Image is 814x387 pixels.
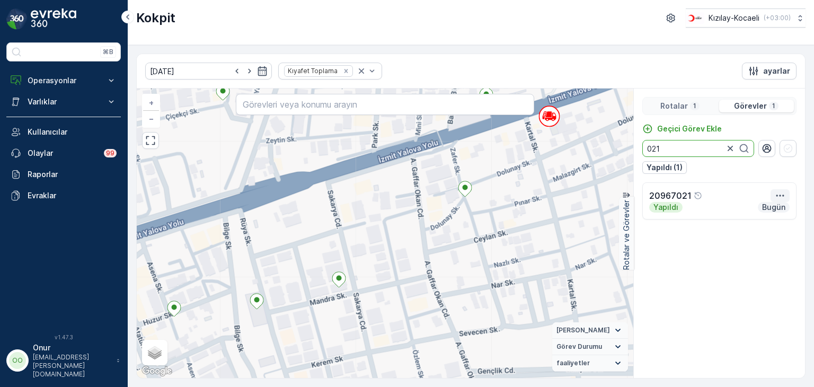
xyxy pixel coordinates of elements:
[652,202,679,213] p: Yapıldı
[340,67,352,75] div: Remove Kıyafet Toplama
[285,66,339,76] div: Kıyafet Toplama
[139,364,174,378] img: Google
[33,353,111,379] p: [EMAIL_ADDRESS][PERSON_NAME][DOMAIN_NAME]
[139,364,174,378] a: Bu bölgeyi Google Haritalar'da açın (yeni pencerede açılır)
[149,98,154,107] span: +
[642,140,754,157] input: Görevleri Ara
[28,96,100,107] p: Varlıklar
[763,66,790,76] p: ayarlar
[145,63,272,80] input: dd/mm/yyyy
[28,169,117,180] p: Raporlar
[6,342,121,379] button: OOOnur[EMAIL_ADDRESS][PERSON_NAME][DOMAIN_NAME]
[9,352,26,369] div: OO
[734,101,767,111] p: Görevler
[31,8,76,30] img: logo_dark-DEwI_e13.png
[686,12,704,24] img: k%C4%B1z%C4%B1lay_0jL9uU1.png
[143,111,159,127] a: Uzaklaştır
[552,339,628,355] summary: Görev Durumu
[686,8,806,28] button: Kızılay-Kocaeli(+03:00)
[692,102,697,110] p: 1
[6,334,121,340] span: v 1.47.3
[556,342,602,351] span: Görev Durumu
[660,101,688,111] p: Rotalar
[764,14,791,22] p: ( +03:00 )
[556,359,590,367] span: faaliyetler
[642,161,687,174] button: Yapıldı (1)
[742,63,797,80] button: ayarlar
[6,121,121,143] a: Kullanıcılar
[709,13,759,23] p: Kızılay-Kocaeli
[621,200,632,270] p: Rotalar ve Görevler
[6,185,121,206] a: Evraklar
[143,95,159,111] a: Yakınlaştır
[143,341,166,364] a: Layers
[28,148,98,159] p: Olaylar
[6,8,28,30] img: logo
[761,202,786,213] p: Bugün
[149,114,154,123] span: −
[6,164,121,185] a: Raporlar
[103,48,113,56] p: ⌘B
[552,355,628,372] summary: faaliyetler
[647,162,683,173] p: Yapıldı (1)
[28,190,117,201] p: Evraklar
[649,189,692,202] p: 20967021
[33,342,111,353] p: Onur
[556,326,610,335] span: [PERSON_NAME]
[136,10,175,27] p: Kokpit
[642,124,722,134] a: Geçici Görev Ekle
[6,70,121,91] button: Operasyonlar
[28,75,100,86] p: Operasyonlar
[6,91,121,112] button: Varlıklar
[236,94,534,115] input: Görevleri veya konumu arayın
[657,124,722,134] p: Geçici Görev Ekle
[694,191,702,200] div: Yardım Araç İkonu
[6,143,121,164] a: Olaylar99
[28,127,117,137] p: Kullanıcılar
[771,102,776,110] p: 1
[552,322,628,339] summary: [PERSON_NAME]
[106,149,114,157] p: 99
